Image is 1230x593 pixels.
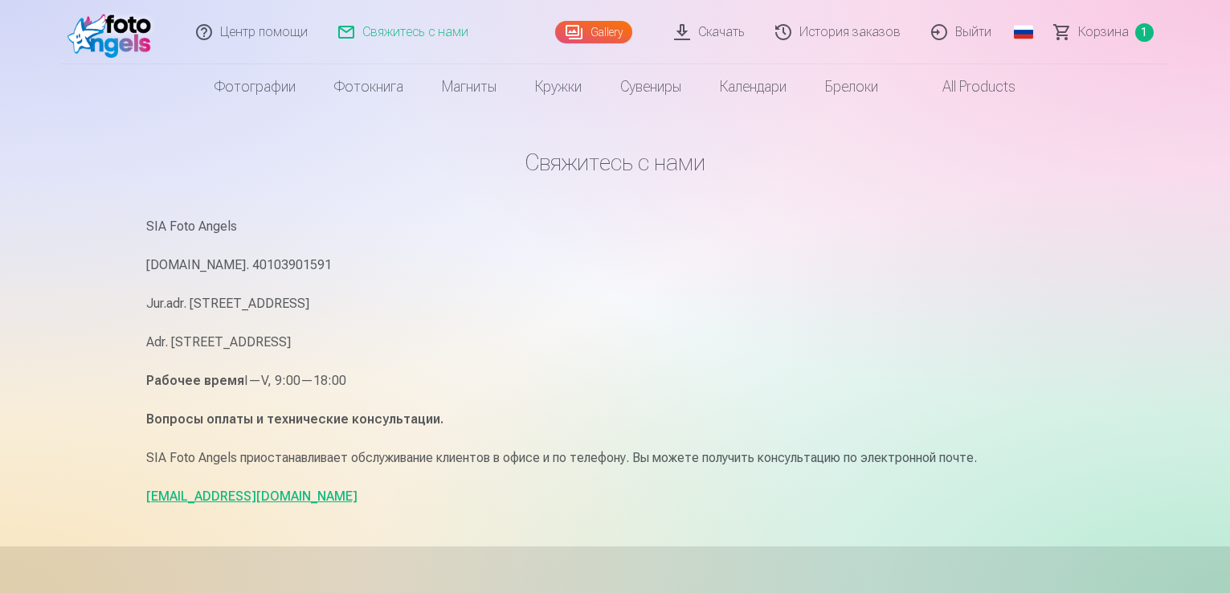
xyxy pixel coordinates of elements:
strong: Рабочее время [146,373,244,388]
p: Jur.adr. [STREET_ADDRESS] [146,292,1085,315]
strong: Вопросы оплаты и технические консультации. [146,411,443,427]
a: Кружки [516,64,601,109]
a: Магниты [423,64,516,109]
a: Gallery [555,21,632,43]
img: /fa1 [67,6,160,58]
h1: Свяжитесь с нами [146,148,1085,177]
a: Брелоки [806,64,897,109]
span: Корзина [1078,22,1129,42]
p: SIA Foto Angels [146,215,1085,238]
span: 1 [1135,23,1154,42]
a: Фотографии [195,64,315,109]
p: I—V, 9:00—18:00 [146,370,1085,392]
a: [EMAIL_ADDRESS][DOMAIN_NAME] [146,489,358,504]
a: All products [897,64,1035,109]
a: Фотокнига [315,64,423,109]
a: Календари [701,64,806,109]
p: Adr. [STREET_ADDRESS] [146,331,1085,354]
a: Сувениры [601,64,701,109]
p: SIA Foto Angels приостанавливает обслуживание клиентов в офисе и по телефону. Вы можете получить ... [146,447,1085,469]
p: [DOMAIN_NAME]. 40103901591 [146,254,1085,276]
